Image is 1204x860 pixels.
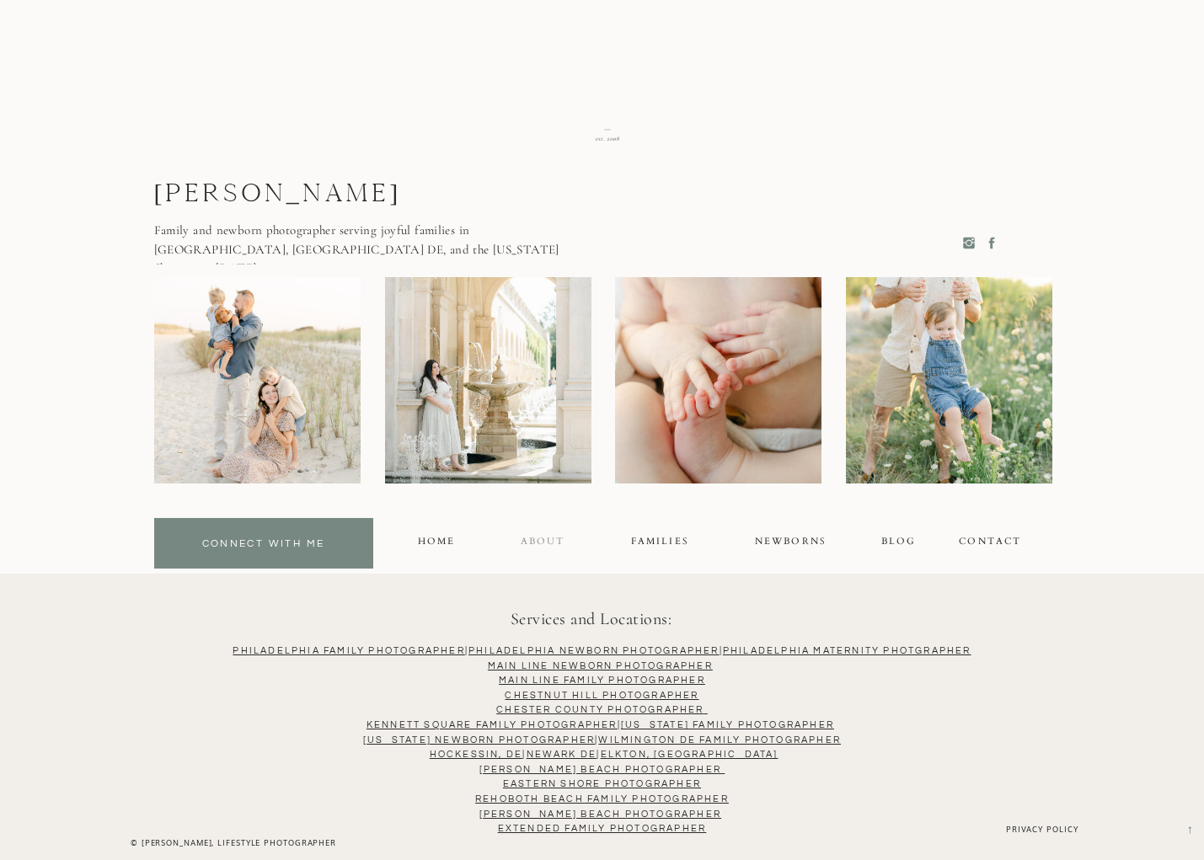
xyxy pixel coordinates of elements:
[363,735,595,745] a: [US_STATE] NEWBORN PHOTOGRAPHER
[313,89,388,104] a: Families
[154,221,564,264] p: Family and newborn photographer serving joyful families in [GEOGRAPHIC_DATA], [GEOGRAPHIC_DATA] D...
[503,779,701,788] a: Eastern Shore Photographer
[158,536,369,555] a: connect with me
[496,705,704,714] a: Chester County PHOTOGRAPHER
[479,809,721,819] a: [PERSON_NAME] Beach PhotogRAPHER
[598,735,841,745] a: Wilmington DE FAMILY PHOTOGRAPHER
[186,99,284,110] div: Keywords by Traffic
[44,44,185,57] div: Domain: [DOMAIN_NAME]
[754,534,828,553] a: NEWBORNS
[479,765,721,774] a: [PERSON_NAME] Beach Photographer
[488,661,713,670] a: MAIN LINE NEWBORN PHOTOGRAPHER
[218,89,267,104] a: About
[621,720,834,729] a: [US_STATE] Family Photographer
[45,98,59,111] img: tab_domain_overview_orange.svg
[177,606,1006,635] h3: Services and Locations:
[499,676,705,685] a: Main Line Family PhotograPHER
[1181,809,1194,836] a: →
[521,534,564,553] a: About
[881,534,913,553] a: blog
[99,836,369,852] div: © [PERSON_NAME], Lifestyle PhotographER
[418,534,453,553] a: Home
[958,534,1024,553] a: contact
[27,27,40,40] img: logo_orange.svg
[233,646,464,655] a: Philadelphia Family Photographer
[601,750,779,759] a: Elkton, [GEOGRAPHIC_DATA]
[723,646,971,655] a: Philadelphia Maternity Photgrapher
[468,646,720,655] a: Philadelphia NEWBORN PHOTOGRAPHER
[137,89,187,104] a: Home
[24,644,1180,808] p: | | | | | |
[505,691,698,700] a: CHESTNUT HILL PHOTOGRAPHER
[984,823,1078,839] a: Privacy Policy
[27,44,40,57] img: website_grey.svg
[430,750,523,759] a: Hockessin, DE
[168,98,181,111] img: tab_keywords_by_traffic_grey.svg
[47,27,83,40] div: v 4.0.24
[498,824,707,833] a: Extended Family PHotographer
[64,99,151,110] div: Domain Overview
[631,534,688,553] a: FAMILIES
[527,750,597,759] a: Newark DE
[154,178,500,214] p: [PERSON_NAME]
[367,720,618,729] a: Kennett Square Family PhotograPHER
[475,794,729,804] a: ReHOBOTH BEACH FAMILY PHOTOGRAPHER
